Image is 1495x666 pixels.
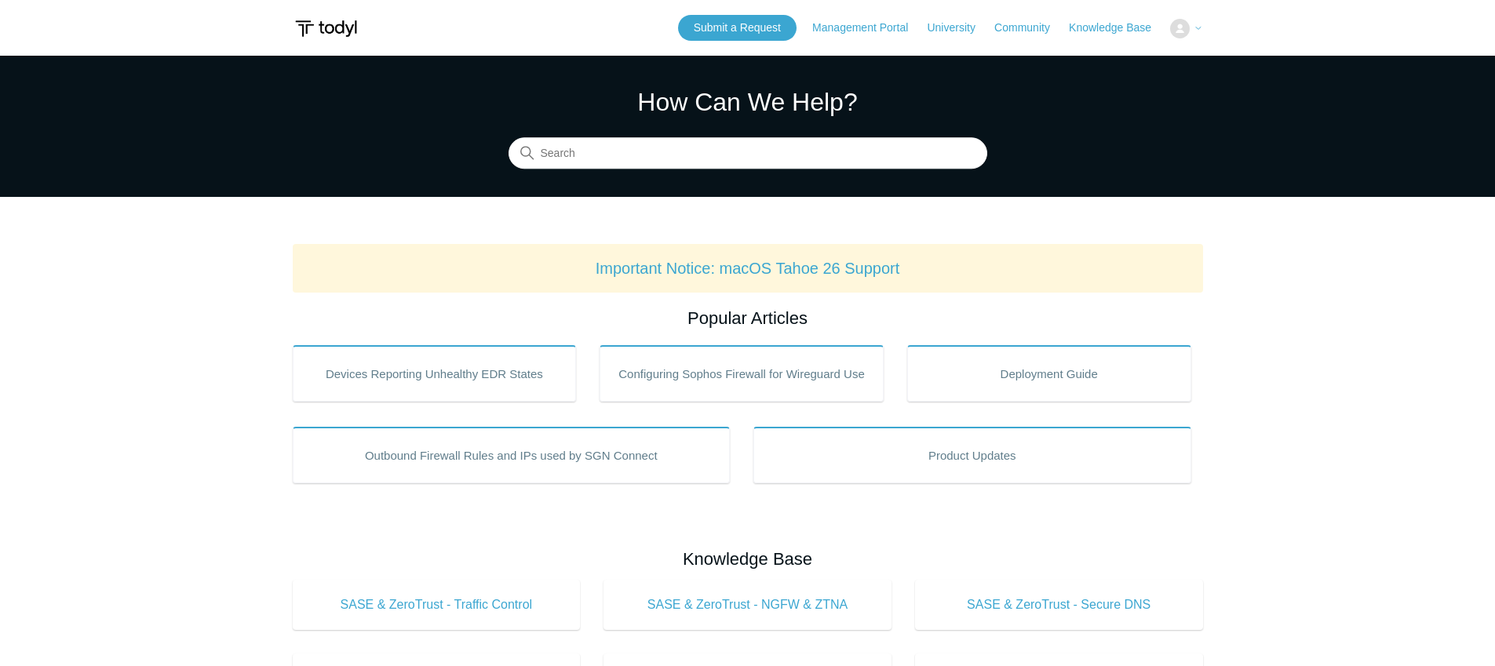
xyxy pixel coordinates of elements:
input: Search [509,138,987,169]
h1: How Can We Help? [509,83,987,121]
a: Knowledge Base [1069,20,1167,36]
a: Important Notice: macOS Tahoe 26 Support [596,260,900,277]
a: Deployment Guide [907,345,1191,402]
a: University [927,20,990,36]
span: SASE & ZeroTrust - NGFW & ZTNA [627,595,868,614]
a: Product Updates [753,427,1191,483]
a: SASE & ZeroTrust - NGFW & ZTNA [603,580,892,630]
h2: Knowledge Base [293,546,1203,572]
a: Submit a Request [678,15,797,41]
img: Todyl Support Center Help Center home page [293,14,359,43]
a: Outbound Firewall Rules and IPs used by SGN Connect [293,427,731,483]
span: SASE & ZeroTrust - Secure DNS [939,595,1180,614]
span: SASE & ZeroTrust - Traffic Control [316,595,557,614]
a: Configuring Sophos Firewall for Wireguard Use [600,345,884,402]
a: SASE & ZeroTrust - Traffic Control [293,580,581,630]
a: Management Portal [812,20,924,36]
a: Community [994,20,1066,36]
h2: Popular Articles [293,305,1203,331]
a: Devices Reporting Unhealthy EDR States [293,345,577,402]
a: SASE & ZeroTrust - Secure DNS [915,580,1203,630]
